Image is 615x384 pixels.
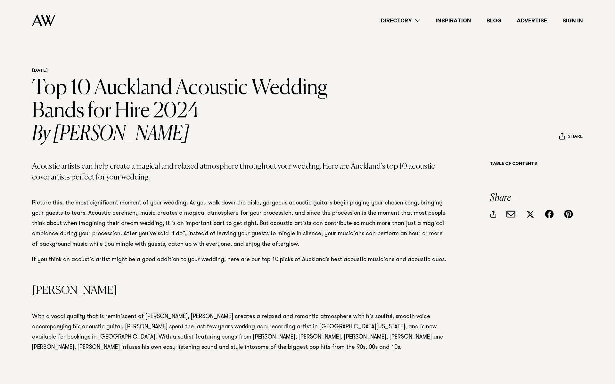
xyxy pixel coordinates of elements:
[32,14,55,26] img: Auckland Weddings Logo
[32,68,328,74] h6: [DATE]
[509,16,555,25] a: Advertise
[559,132,583,142] button: Share
[373,16,428,25] a: Directory
[490,193,583,203] h3: Share
[568,134,583,140] span: Share
[555,16,591,25] a: Sign In
[32,161,448,183] p: Acoustic artists can help create a magical and relaxed atmosphere throughout your wedding. Here a...
[490,161,583,167] h6: Table of contents
[32,255,448,265] p: If you think an acoustic artist might be a good addition to your wedding, here are our top 10 pic...
[32,77,328,146] h1: Top 10 Auckland Acoustic Wedding Bands for Hire 2024
[32,312,448,353] p: With a vocal quality that is reminiscent of [PERSON_NAME], [PERSON_NAME] creates a relaxed and ro...
[32,198,448,249] p: Picture this, the most significant moment of your wedding. As you walk down the aisle, gorgeous a...
[428,16,479,25] a: Inspiration
[32,285,448,296] h3: [PERSON_NAME]
[255,345,402,350] span: some of the biggest pop hits from the 90s, 00s and 10s.
[479,16,509,25] a: Blog
[32,123,328,146] i: By [PERSON_NAME]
